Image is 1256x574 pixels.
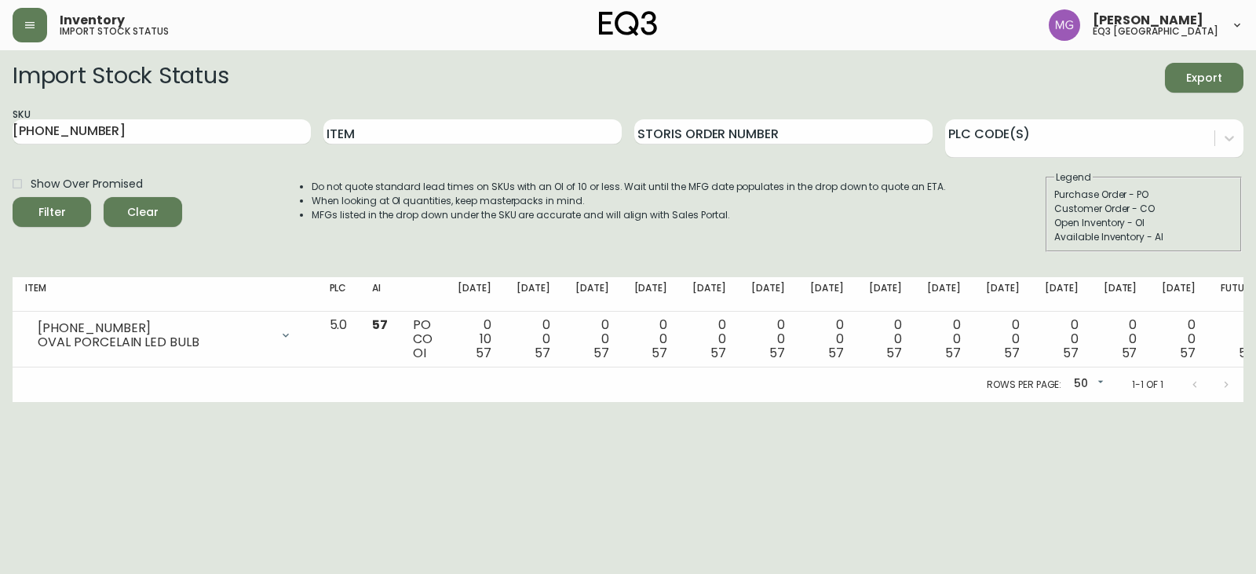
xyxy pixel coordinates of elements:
th: [DATE] [973,277,1032,312]
span: 57 [652,344,667,362]
td: 5.0 [317,312,360,367]
p: Rows per page: [987,378,1061,392]
th: [DATE] [915,277,973,312]
div: Open Inventory - OI [1054,216,1233,230]
div: 0 0 [1162,318,1196,360]
th: [DATE] [680,277,739,312]
span: Inventory [60,14,125,27]
div: 0 0 [927,318,961,360]
div: 0 10 [458,318,491,360]
div: 0 0 [634,318,668,360]
div: Filter [38,203,66,222]
th: [DATE] [445,277,504,312]
button: Export [1165,63,1243,93]
img: de8837be2a95cd31bb7c9ae23fe16153 [1049,9,1080,41]
th: [DATE] [1091,277,1150,312]
button: Filter [13,197,91,227]
div: Purchase Order - PO [1054,188,1233,202]
li: When looking at OI quantities, keep masterpacks in mind. [312,194,946,208]
th: [DATE] [1032,277,1091,312]
span: 57 [1004,344,1020,362]
span: Export [1177,68,1231,88]
span: 57 [769,344,785,362]
span: [PERSON_NAME] [1093,14,1203,27]
div: 50 [1068,371,1107,397]
div: OVAL PORCELAIN LED BULB [38,335,270,349]
div: Customer Order - CO [1054,202,1233,216]
th: [DATE] [739,277,798,312]
th: [DATE] [798,277,856,312]
div: 0 0 [575,318,609,360]
h5: import stock status [60,27,169,36]
h5: eq3 [GEOGRAPHIC_DATA] [1093,27,1218,36]
span: 57 [1180,344,1196,362]
div: 0 0 [517,318,550,360]
div: PO CO [413,318,433,360]
span: 57 [1122,344,1137,362]
img: logo [599,11,657,36]
span: 57 [945,344,961,362]
span: 57 [476,344,491,362]
div: 0 0 [810,318,844,360]
th: [DATE] [504,277,563,312]
span: 57 [828,344,844,362]
th: [DATE] [856,277,915,312]
span: OI [413,344,426,362]
li: MFGs listed in the drop down under the SKU are accurate and will align with Sales Portal. [312,208,946,222]
th: Item [13,277,317,312]
legend: Legend [1054,170,1093,185]
th: [DATE] [1149,277,1208,312]
span: 57 [535,344,550,362]
div: 0 0 [1045,318,1079,360]
h2: Import Stock Status [13,63,228,93]
span: Clear [116,203,170,222]
div: 0 0 [751,318,785,360]
span: 57 [593,344,609,362]
div: 0 0 [1104,318,1137,360]
th: [DATE] [563,277,622,312]
div: 0 0 [869,318,903,360]
th: [DATE] [622,277,681,312]
span: 57 [710,344,726,362]
div: Available Inventory - AI [1054,230,1233,244]
span: 57 [1063,344,1079,362]
div: [PHONE_NUMBER] [38,321,270,335]
button: Clear [104,197,182,227]
span: 57 [372,316,388,334]
li: Do not quote standard lead times on SKUs with an OI of 10 or less. Wait until the MFG date popula... [312,180,946,194]
div: 0 0 [692,318,726,360]
p: 1-1 of 1 [1132,378,1163,392]
th: PLC [317,277,360,312]
div: 0 0 [986,318,1020,360]
span: 57 [886,344,902,362]
span: Show Over Promised [31,176,143,192]
div: 0 0 [1221,318,1254,360]
th: AI [360,277,400,312]
span: 57 [1239,344,1254,362]
div: [PHONE_NUMBER]OVAL PORCELAIN LED BULB [25,318,305,353]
